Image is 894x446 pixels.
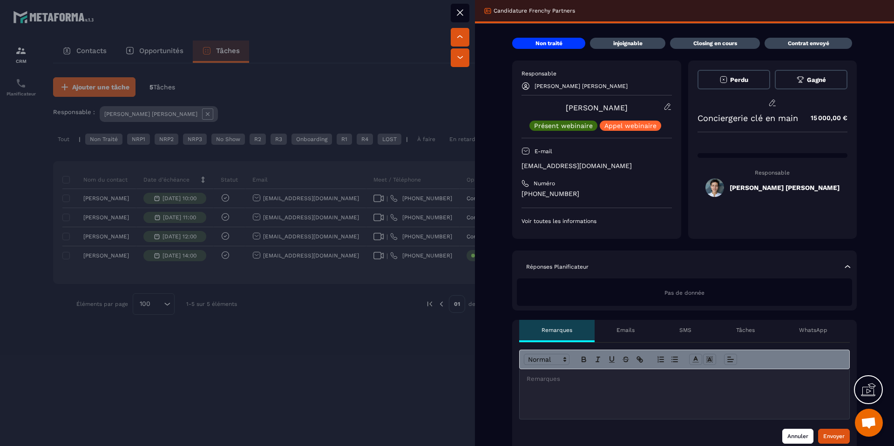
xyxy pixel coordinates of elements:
span: Pas de donnée [664,290,704,296]
p: Voir toutes les informations [521,217,672,225]
p: Conciergerie clé en main [698,113,798,123]
p: Responsable [698,169,848,176]
p: [EMAIL_ADDRESS][DOMAIN_NAME] [521,162,672,170]
p: injoignable [613,40,643,47]
button: Annuler [782,429,813,444]
span: Perdu [730,76,748,83]
p: SMS [679,326,691,334]
div: Envoyer [823,432,845,441]
a: [PERSON_NAME] [566,103,628,112]
p: Responsable [521,70,672,77]
p: Contrat envoyé [788,40,829,47]
button: Perdu [698,70,770,89]
h5: [PERSON_NAME] [PERSON_NAME] [730,184,840,191]
span: Gagné [807,76,826,83]
p: Remarques [542,326,572,334]
p: WhatsApp [799,326,827,334]
p: Appel webinaire [604,122,657,129]
p: Non traité [535,40,562,47]
p: Closing en cours [693,40,737,47]
p: [PHONE_NUMBER] [521,189,672,198]
p: Emails [616,326,635,334]
p: [PERSON_NAME] [PERSON_NAME] [535,83,628,89]
p: Numéro [534,180,555,187]
p: Candidature Frenchy Partners [494,7,575,14]
p: E-mail [535,148,552,155]
p: Présent webinaire [534,122,593,129]
p: 15 000,00 € [801,109,847,127]
button: Gagné [775,70,847,89]
div: Ouvrir le chat [855,409,883,437]
button: Envoyer [818,429,850,444]
p: Réponses Planificateur [526,263,589,270]
p: Tâches [736,326,755,334]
